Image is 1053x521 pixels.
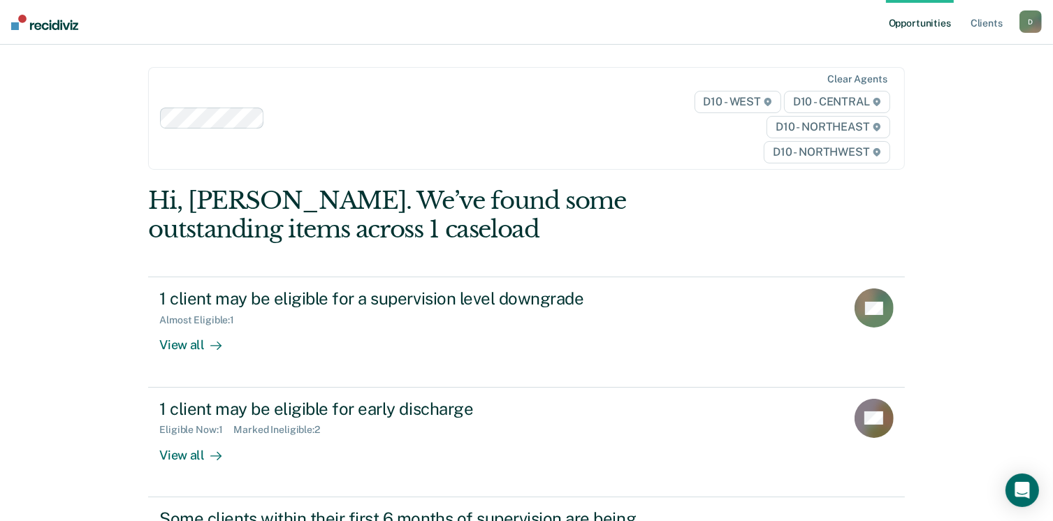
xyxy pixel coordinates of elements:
div: 1 client may be eligible for a supervision level downgrade [159,288,650,309]
div: Eligible Now : 1 [159,424,233,436]
div: View all [159,436,238,463]
div: 1 client may be eligible for early discharge [159,399,650,419]
span: D10 - WEST [695,91,781,113]
span: D10 - CENTRAL [784,91,890,113]
a: 1 client may be eligible for a supervision level downgradeAlmost Eligible:1View all [148,277,904,387]
div: Open Intercom Messenger [1005,474,1039,507]
div: Almost Eligible : 1 [159,314,245,326]
img: Recidiviz [11,15,78,30]
span: D10 - NORTHWEST [764,141,889,163]
div: Hi, [PERSON_NAME]. We’ve found some outstanding items across 1 caseload [148,186,753,244]
button: D [1019,10,1042,33]
div: Marked Ineligible : 2 [233,424,331,436]
div: View all [159,326,238,353]
span: D10 - NORTHEAST [767,116,889,138]
div: Clear agents [827,73,887,85]
a: 1 client may be eligible for early dischargeEligible Now:1Marked Ineligible:2View all [148,388,904,497]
